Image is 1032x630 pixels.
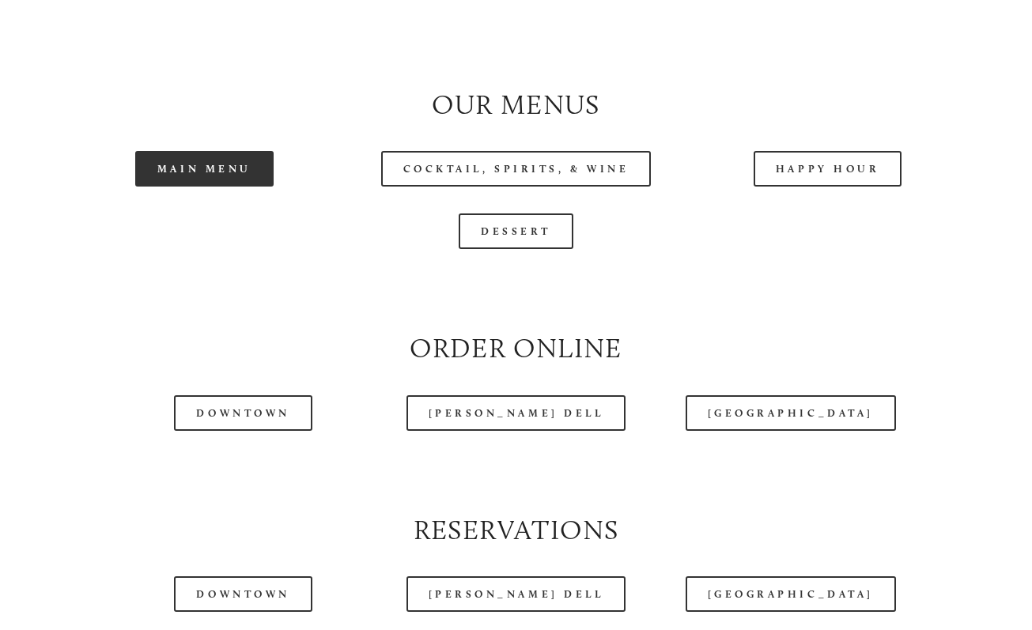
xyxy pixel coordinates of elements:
a: Dessert [459,213,573,249]
h2: Our Menus [62,86,970,125]
a: Downtown [174,576,312,612]
a: [PERSON_NAME] Dell [406,576,626,612]
a: Happy Hour [754,151,902,187]
a: [PERSON_NAME] Dell [406,395,626,431]
h2: Reservations [62,511,970,550]
a: Downtown [174,395,312,431]
a: Main Menu [135,151,274,187]
a: [GEOGRAPHIC_DATA] [686,576,896,612]
h2: Order Online [62,330,970,368]
a: [GEOGRAPHIC_DATA] [686,395,896,431]
a: Cocktail, Spirits, & Wine [381,151,652,187]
